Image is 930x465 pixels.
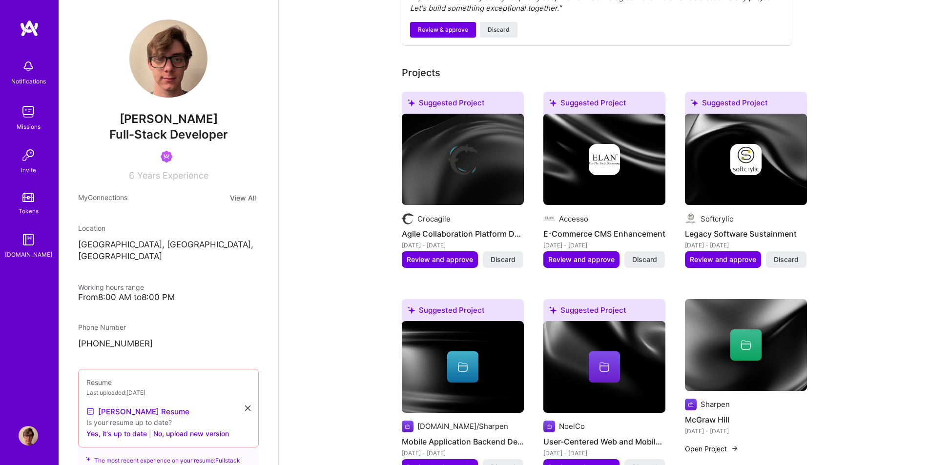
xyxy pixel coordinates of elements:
[137,170,208,181] span: Years Experience
[559,214,588,224] div: Accesso
[685,227,807,240] h4: Legacy Software Sustainment
[549,99,557,106] i: icon SuggestedTeams
[543,435,665,448] h4: User-Centered Web and Mobile Solutions
[402,65,440,80] div: Projects
[161,151,172,162] img: Been on Mission
[418,25,468,34] span: Review & approve
[86,387,250,398] div: Last uploaded: [DATE]
[417,214,451,224] div: Crocagile
[78,223,259,233] div: Location
[19,426,38,445] img: User Avatar
[417,421,508,431] div: [DOMAIN_NAME]/Sharpen
[19,206,39,216] div: Tokens
[86,405,189,417] a: [PERSON_NAME] Resume
[78,239,259,263] p: [GEOGRAPHIC_DATA], [GEOGRAPHIC_DATA], [GEOGRAPHIC_DATA]
[402,448,524,458] div: [DATE] - [DATE]
[543,92,665,118] div: Suggested Project
[109,127,228,142] span: Full-Stack Developer
[78,192,127,203] span: My Connections
[86,455,90,462] i: icon SuggestedTeams
[402,227,524,240] h4: Agile Collaboration Platform Development
[402,299,524,325] div: Suggested Project
[149,428,151,439] span: |
[20,20,39,37] img: logo
[685,213,697,224] img: Company logo
[774,255,799,264] span: Discard
[11,76,46,86] div: Notifications
[543,114,665,205] img: cover
[685,92,807,118] div: Suggested Project
[408,306,415,314] i: icon SuggestedTeams
[78,283,144,291] span: Working hours range
[731,445,739,452] img: arrow-right
[5,249,52,260] div: [DOMAIN_NAME]
[402,240,524,250] div: [DATE] - [DATE]
[491,255,516,264] span: Discard
[402,421,413,432] img: Company logo
[488,25,510,34] span: Discard
[543,227,665,240] h4: E-Commerce CMS Enhancement
[691,99,698,106] i: icon SuggestedTeams
[86,407,94,415] img: Resume
[86,427,147,439] button: Yes, it's up to date
[86,417,250,427] div: Is your resume up to date?
[543,421,555,432] img: Company logo
[129,170,134,181] span: 6
[548,255,615,264] span: Review and approve
[685,426,807,436] div: [DATE] - [DATE]
[685,299,807,391] img: cover
[402,213,413,224] img: Company logo
[402,321,524,413] img: cover
[21,165,36,175] div: Invite
[543,299,665,325] div: Suggested Project
[685,413,807,426] h4: McGraw Hill
[78,112,259,126] span: [PERSON_NAME]
[402,92,524,118] div: Suggested Project
[559,421,585,431] div: NoelCo
[22,193,34,202] img: tokens
[19,57,38,76] img: bell
[701,214,733,224] div: Softcrylic
[129,20,207,98] img: User Avatar
[227,192,259,203] button: View All
[245,405,250,411] i: icon Close
[78,323,126,331] span: Phone Number
[589,144,620,175] img: Company logo
[19,145,38,165] img: Invite
[78,338,259,350] p: [PHONE_NUMBER]
[701,399,730,409] div: Sharpen
[543,240,665,250] div: [DATE] - [DATE]
[632,255,657,264] span: Discard
[19,102,38,121] img: teamwork
[447,144,478,175] img: Company logo
[730,144,762,175] img: Company logo
[685,114,807,205] img: cover
[543,213,555,224] img: Company logo
[690,255,756,264] span: Review and approve
[685,399,697,410] img: Company logo
[402,435,524,448] h4: Mobile Application Backend Development
[153,427,229,439] button: No, upload new version
[19,230,38,249] img: guide book
[543,321,665,413] img: cover
[543,448,665,458] div: [DATE] - [DATE]
[86,378,112,386] span: Resume
[685,444,739,454] button: Open Project
[685,240,807,250] div: [DATE] - [DATE]
[408,99,415,106] i: icon SuggestedTeams
[17,121,41,132] div: Missions
[402,114,524,205] img: cover
[407,255,473,264] span: Review and approve
[549,306,557,314] i: icon SuggestedTeams
[78,292,259,303] div: From 8:00 AM to 8:00 PM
